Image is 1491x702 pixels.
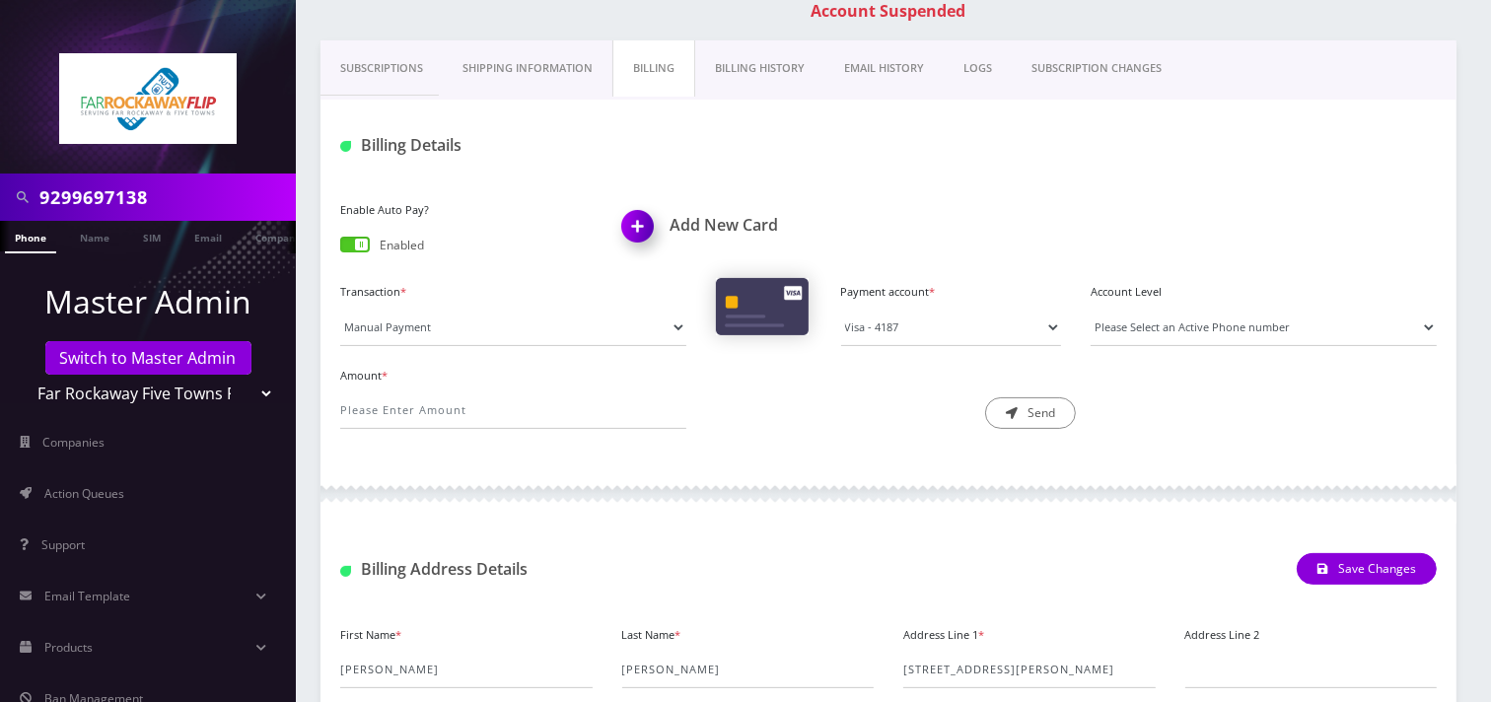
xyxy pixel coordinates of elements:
[340,391,686,429] input: Please Enter Amount
[1185,627,1260,644] label: Address Line 2
[622,216,875,235] h1: Add New Card
[246,221,312,251] a: Company
[903,627,984,644] label: Address Line 1
[59,53,237,144] img: Far Rockaway Five Towns Flip
[716,278,809,335] img: Cards
[41,536,85,553] span: Support
[340,560,686,579] h1: Billing Address Details
[612,204,671,262] img: Add New Card
[340,566,351,577] img: Billing Address Detail
[44,485,124,502] span: Action Queues
[944,40,1012,97] a: LOGS
[340,141,351,152] img: Billing Details
[39,178,291,216] input: Search in Company
[184,221,232,251] a: Email
[622,651,875,688] input: Last Name
[903,651,1156,688] input: Address Line 1
[824,40,944,97] a: EMAIL HISTORY
[985,397,1076,429] button: Send
[70,221,119,251] a: Name
[380,237,424,254] p: Enabled
[1091,284,1437,301] label: Account Level
[44,588,130,604] span: Email Template
[325,2,1452,21] h1: Account Suspended
[45,341,251,375] a: Switch to Master Admin
[43,434,106,451] span: Companies
[340,651,593,688] input: First Name
[841,284,1062,301] label: Payment account
[1297,553,1437,585] button: Save Changes
[695,40,824,97] a: Billing History
[612,40,695,97] a: Billing
[1012,40,1181,97] a: SUBSCRIPTION CHANGES
[340,368,686,385] label: Amount
[340,284,686,301] label: Transaction
[340,202,593,219] label: Enable Auto Pay?
[5,221,56,253] a: Phone
[340,136,686,155] h1: Billing Details
[443,40,612,97] a: Shipping Information
[622,627,681,644] label: Last Name
[340,627,401,644] label: First Name
[44,639,93,656] span: Products
[133,221,171,251] a: SIM
[320,40,443,97] a: Subscriptions
[622,216,875,235] a: Add New CardAdd New Card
